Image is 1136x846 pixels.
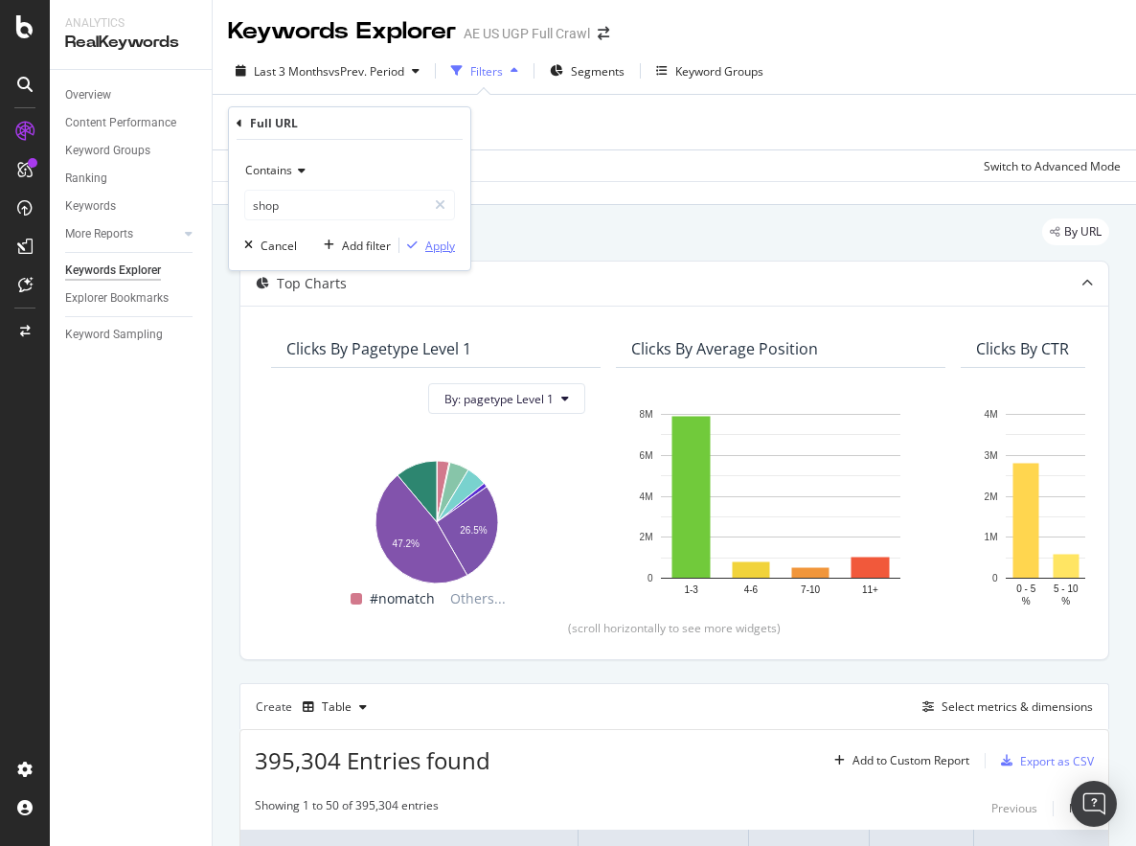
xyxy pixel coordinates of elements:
div: Explorer Bookmarks [65,288,169,309]
div: Showing 1 to 50 of 395,304 entries [255,797,439,820]
button: Filters [443,56,526,86]
text: 8M [640,409,653,420]
div: Keywords Explorer [228,15,456,48]
text: 4M [640,492,653,502]
text: 2M [640,533,653,543]
span: 395,304 Entries found [255,744,490,776]
div: Full URL [250,115,298,131]
a: Content Performance [65,113,198,133]
button: Export as CSV [993,745,1094,776]
div: Keyword Groups [65,141,150,161]
span: Segments [571,63,625,80]
text: 5 - 10 [1054,583,1079,594]
a: Ranking [65,169,198,189]
text: 47.2% [393,539,420,550]
button: Add filter [316,236,391,255]
div: Add filter [342,238,391,254]
div: Top Charts [277,274,347,293]
text: % [1061,596,1070,606]
a: Keyword Groups [65,141,198,161]
button: Apply [399,236,455,255]
text: 4M [985,409,998,420]
div: Filters [470,63,503,80]
text: 0 [648,573,653,583]
div: Keywords [65,196,116,217]
button: Segments [542,56,632,86]
div: Table [322,701,352,713]
div: Next [1069,800,1094,816]
text: 4-6 [744,584,759,595]
div: More Reports [65,224,133,244]
div: Content Performance [65,113,176,133]
button: Cancel [237,236,297,255]
text: 1M [985,533,998,543]
div: Add to Custom Report [852,755,969,766]
span: Last 3 Months [254,63,329,80]
span: #nomatch [370,587,435,610]
text: 0 [992,573,998,583]
div: Analytics [65,15,196,32]
span: By URL [1064,226,1102,238]
text: 11+ [862,584,878,595]
div: (scroll horizontally to see more widgets) [263,620,1085,636]
text: 3M [985,450,998,461]
div: Open Intercom Messenger [1071,781,1117,827]
div: Apply [425,238,455,254]
div: Keyword Groups [675,63,763,80]
div: Overview [65,85,111,105]
span: Contains [245,162,292,178]
a: Keywords [65,196,198,217]
button: Add to Custom Report [827,745,969,776]
button: Previous [991,797,1037,820]
div: Ranking [65,169,107,189]
button: Table [295,692,375,722]
button: Last 3 MonthsvsPrev. Period [228,56,427,86]
div: Export as CSV [1020,753,1094,769]
div: Clicks By CTR [976,339,1069,358]
button: Switch to Advanced Mode [976,150,1121,181]
div: Switch to Advanced Mode [984,158,1121,174]
span: By: pagetype Level 1 [444,391,554,407]
text: 6M [640,450,653,461]
svg: A chart. [286,450,585,587]
text: 0 - 5 [1016,583,1035,594]
button: By: pagetype Level 1 [428,383,585,414]
a: Keyword Sampling [65,325,198,345]
div: Cancel [261,238,297,254]
svg: A chart. [631,404,930,610]
div: Keyword Sampling [65,325,163,345]
text: 7-10 [801,584,820,595]
a: More Reports [65,224,179,244]
text: % [1022,596,1031,606]
div: Keywords Explorer [65,261,161,281]
div: Select metrics & dimensions [942,698,1093,715]
span: Others... [443,587,513,610]
button: Keyword Groups [648,56,771,86]
span: vs Prev. Period [329,63,404,80]
div: arrow-right-arrow-left [598,27,609,40]
div: AE US UGP Full Crawl [464,24,590,43]
text: 1-3 [684,584,698,595]
a: Keywords Explorer [65,261,198,281]
text: 26.5% [460,525,487,536]
button: Select metrics & dimensions [915,696,1093,719]
div: Clicks By Average Position [631,339,818,358]
div: legacy label [1042,218,1109,245]
text: 2M [985,492,998,502]
a: Explorer Bookmarks [65,288,198,309]
div: RealKeywords [65,32,196,54]
div: Create [256,692,375,722]
div: Previous [991,800,1037,816]
button: Next [1069,797,1094,820]
a: Overview [65,85,198,105]
div: Clicks By pagetype Level 1 [286,339,471,358]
